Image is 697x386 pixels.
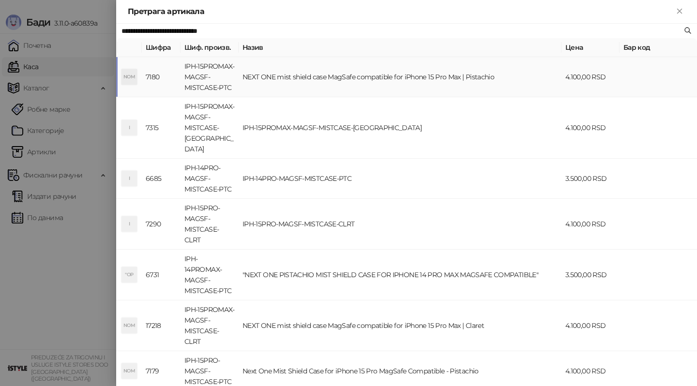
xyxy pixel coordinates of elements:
[181,159,239,199] td: IPH-14PRO-MAGSF-MISTCASE-PTC
[239,97,561,159] td: IPH-15PROMAX-MAGSF-MISTCASE-[GEOGRAPHIC_DATA]
[674,6,685,17] button: Close
[121,267,137,282] div: "OP
[142,159,181,199] td: 6685
[121,171,137,186] div: I
[239,300,561,351] td: NEXT ONE mist shield case MagSafe compatible for iPhone 15 Pro Max | Claret
[181,97,239,159] td: IPH-15PROMAX-MAGSF-MISTCASE-[GEOGRAPHIC_DATA]
[239,159,561,199] td: IPH-14PRO-MAGSF-MISTCASE-PTC
[142,38,181,57] th: Шифра
[239,57,561,97] td: NEXT ONE mist shield case MagSafe compatible for iPhone 15 Pro Max | Pistachio
[142,199,181,250] td: 7290
[239,250,561,300] td: "NEXT ONE PISTACHIO MIST SHIELD CASE FOR IPHONE 14 PRO MAX MAGSAFE COMPATIBLE"
[142,250,181,300] td: 6731
[121,216,137,232] div: I
[561,97,620,159] td: 4.100,00 RSD
[181,250,239,300] td: IPH-14PROMAX-MAGSF-MISTCASE-PTC
[561,38,620,57] th: Цена
[181,38,239,57] th: Шиф. произв.
[121,318,137,333] div: NOM
[239,38,561,57] th: Назив
[121,69,137,85] div: NOM
[142,97,181,159] td: 7315
[181,199,239,250] td: IPH-15PRO-MAGSF-MISTCASE-CLRT
[181,57,239,97] td: IPH-15PROMAX-MAGSF-MISTCASE-PTC
[128,6,674,17] div: Претрага артикала
[561,159,620,199] td: 3.500,00 RSD
[620,38,697,57] th: Бар код
[561,250,620,300] td: 3.500,00 RSD
[561,199,620,250] td: 4.100,00 RSD
[121,363,137,379] div: NOM
[121,120,137,135] div: I
[561,300,620,351] td: 4.100,00 RSD
[142,57,181,97] td: 7180
[142,300,181,351] td: 17218
[561,57,620,97] td: 4.100,00 RSD
[181,300,239,351] td: IPH-15PROMAX-MAGSF-MISTCASE-CLRT
[239,199,561,250] td: IPH-15PRO-MAGSF-MISTCASE-CLRT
